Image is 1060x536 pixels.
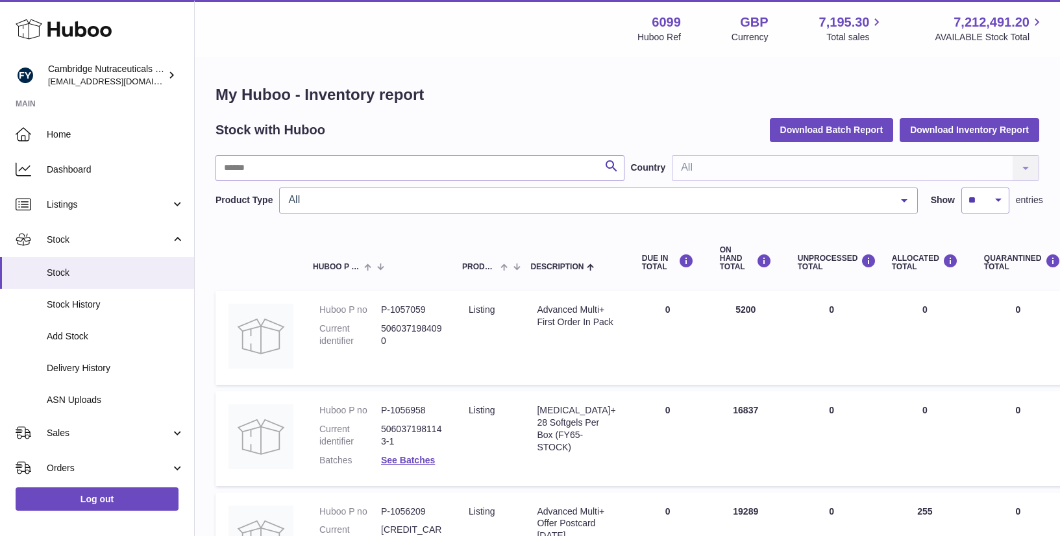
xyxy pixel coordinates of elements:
[900,118,1039,141] button: Download Inventory Report
[47,427,171,439] span: Sales
[313,263,361,271] span: Huboo P no
[47,164,184,176] span: Dashboard
[319,323,381,347] dt: Current identifier
[381,323,443,347] dd: 5060371984090
[381,423,443,448] dd: 5060371981143-1
[819,14,870,31] span: 7,195.30
[319,506,381,518] dt: Huboo P no
[1015,405,1020,415] span: 0
[47,394,184,406] span: ASN Uploads
[629,391,707,486] td: 0
[707,391,785,486] td: 16837
[631,162,666,174] label: Country
[47,128,184,141] span: Home
[819,14,885,43] a: 7,195.30 Total sales
[469,506,495,517] span: listing
[16,66,35,85] img: huboo@camnutra.com
[319,454,381,467] dt: Batches
[740,14,768,31] strong: GBP
[469,304,495,315] span: listing
[381,404,443,417] dd: P-1056958
[319,304,381,316] dt: Huboo P no
[462,263,497,271] span: Product Type
[537,304,615,328] div: Advanced Multi+ First Order In Pack
[879,391,971,486] td: 0
[935,31,1044,43] span: AVAILABLE Stock Total
[47,267,184,279] span: Stock
[216,84,1039,105] h1: My Huboo - Inventory report
[228,304,293,369] img: product image
[47,362,184,374] span: Delivery History
[642,254,694,271] div: DUE IN TOTAL
[785,291,879,385] td: 0
[381,455,435,465] a: See Batches
[770,118,894,141] button: Download Batch Report
[826,31,884,43] span: Total sales
[319,404,381,417] dt: Huboo P no
[228,404,293,469] img: product image
[785,391,879,486] td: 0
[530,263,584,271] span: Description
[16,487,179,511] a: Log out
[47,330,184,343] span: Add Stock
[469,405,495,415] span: listing
[47,199,171,211] span: Listings
[931,194,955,206] label: Show
[319,423,381,448] dt: Current identifier
[537,404,615,454] div: [MEDICAL_DATA]+ 28 Softgels Per Box (FY65-STOCK)
[707,291,785,385] td: 5200
[216,121,325,139] h2: Stock with Huboo
[47,298,184,311] span: Stock History
[732,31,769,43] div: Currency
[285,193,891,206] span: All
[720,246,772,272] div: ON HAND Total
[1016,194,1043,206] span: entries
[47,234,171,246] span: Stock
[629,291,707,385] td: 0
[1015,506,1020,517] span: 0
[892,254,958,271] div: ALLOCATED Total
[935,14,1044,43] a: 7,212,491.20 AVAILABLE Stock Total
[48,63,165,88] div: Cambridge Nutraceuticals Ltd
[984,254,1052,271] div: QUARANTINED Total
[381,304,443,316] dd: P-1057059
[879,291,971,385] td: 0
[216,194,273,206] label: Product Type
[1015,304,1020,315] span: 0
[48,76,191,86] span: [EMAIL_ADDRESS][DOMAIN_NAME]
[381,506,443,518] dd: P-1056209
[652,14,681,31] strong: 6099
[47,462,171,474] span: Orders
[637,31,681,43] div: Huboo Ref
[798,254,866,271] div: UNPROCESSED Total
[954,14,1029,31] span: 7,212,491.20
